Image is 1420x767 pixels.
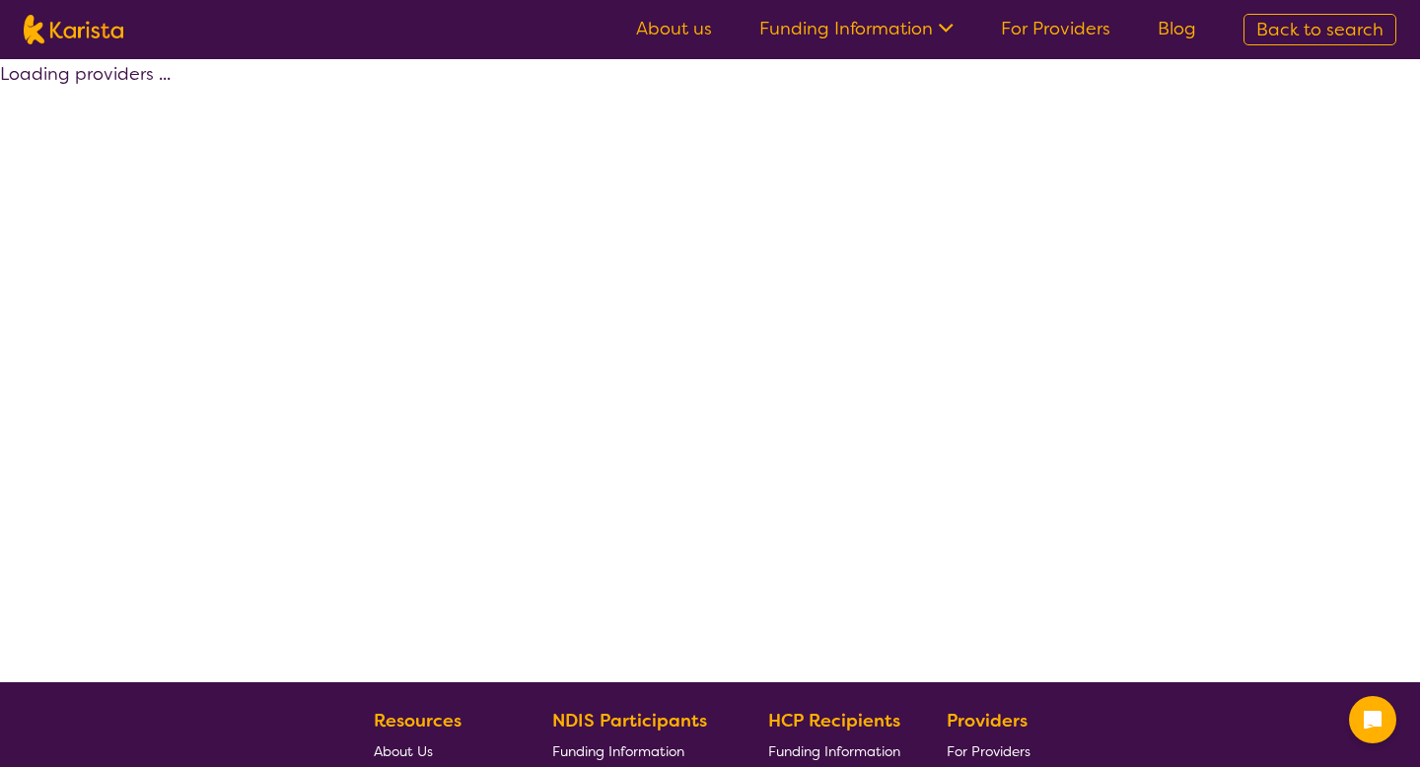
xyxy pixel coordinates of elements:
a: Blog [1158,17,1196,40]
span: For Providers [947,742,1030,760]
a: For Providers [947,735,1038,766]
span: About Us [374,742,433,760]
b: Resources [374,709,461,732]
span: Funding Information [552,742,684,760]
span: Back to search [1256,18,1384,41]
img: Karista logo [24,15,123,44]
a: Funding Information [759,17,954,40]
a: Back to search [1243,14,1396,45]
b: NDIS Participants [552,709,707,732]
a: For Providers [1001,17,1110,40]
b: HCP Recipients [768,709,900,732]
a: About Us [374,735,506,766]
a: About us [636,17,712,40]
a: Funding Information [552,735,722,766]
span: Funding Information [768,742,900,760]
b: Providers [947,709,1028,732]
a: Funding Information [768,735,900,766]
